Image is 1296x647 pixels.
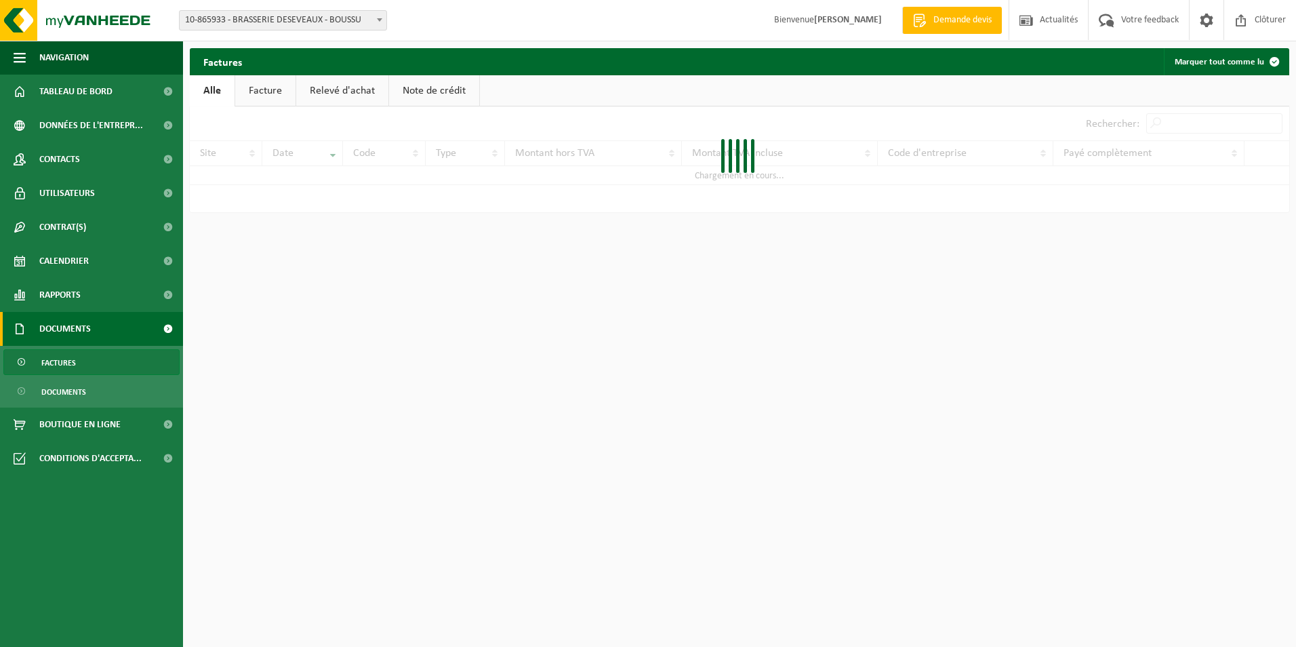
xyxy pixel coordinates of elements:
[39,312,91,346] span: Documents
[39,109,143,142] span: Données de l'entrepr...
[190,75,235,106] a: Alle
[389,75,479,106] a: Note de crédit
[3,349,180,375] a: Factures
[39,244,89,278] span: Calendrier
[39,176,95,210] span: Utilisateurs
[930,14,995,27] span: Demande devis
[41,350,76,376] span: Factures
[39,41,89,75] span: Navigation
[814,15,882,25] strong: [PERSON_NAME]
[41,379,86,405] span: Documents
[235,75,296,106] a: Facture
[179,10,387,31] span: 10-865933 - BRASSERIE DESEVEAUX - BOUSSU
[3,378,180,404] a: Documents
[190,48,256,75] h2: Factures
[39,210,86,244] span: Contrat(s)
[180,11,386,30] span: 10-865933 - BRASSERIE DESEVEAUX - BOUSSU
[1164,48,1288,75] button: Marquer tout comme lu
[39,278,81,312] span: Rapports
[39,75,113,109] span: Tableau de bord
[902,7,1002,34] a: Demande devis
[39,142,80,176] span: Contacts
[39,408,121,442] span: Boutique en ligne
[296,75,388,106] a: Relevé d'achat
[39,442,142,475] span: Conditions d'accepta...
